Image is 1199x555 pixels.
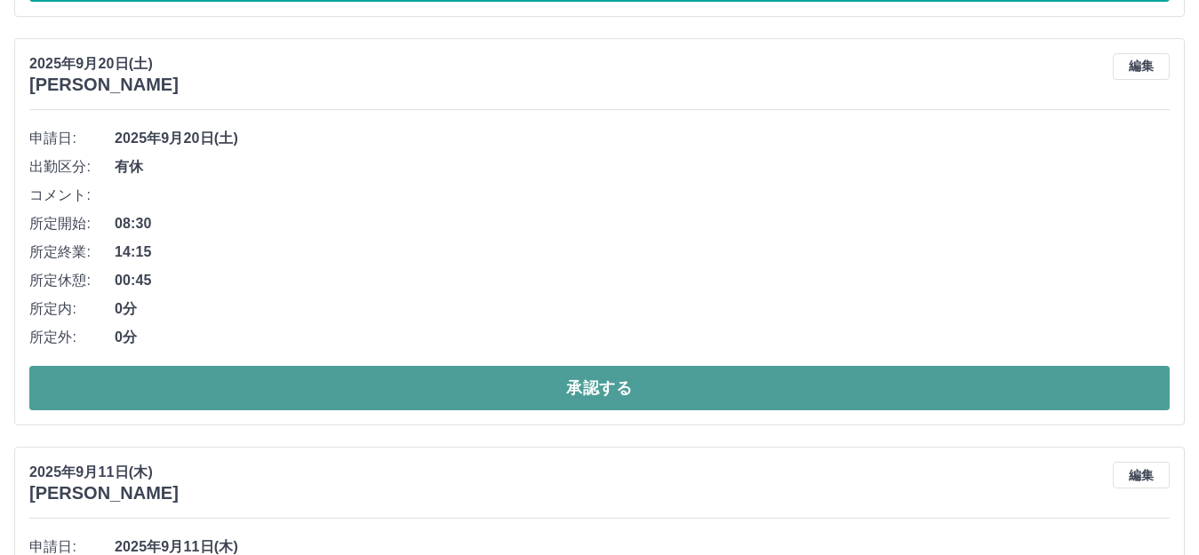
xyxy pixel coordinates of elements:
[115,242,1170,263] span: 14:15
[115,298,1170,320] span: 0分
[115,156,1170,178] span: 有休
[29,483,179,503] h3: [PERSON_NAME]
[29,242,115,263] span: 所定終業:
[29,53,179,75] p: 2025年9月20日(土)
[29,462,179,483] p: 2025年9月11日(木)
[1113,462,1170,488] button: 編集
[29,156,115,178] span: 出勤区分:
[115,327,1170,348] span: 0分
[29,298,115,320] span: 所定内:
[29,213,115,234] span: 所定開始:
[29,327,115,348] span: 所定外:
[29,366,1170,410] button: 承認する
[115,270,1170,291] span: 00:45
[1113,53,1170,80] button: 編集
[29,270,115,291] span: 所定休憩:
[29,185,115,206] span: コメント:
[115,128,1170,149] span: 2025年9月20日(土)
[29,128,115,149] span: 申請日:
[115,213,1170,234] span: 08:30
[29,75,179,95] h3: [PERSON_NAME]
